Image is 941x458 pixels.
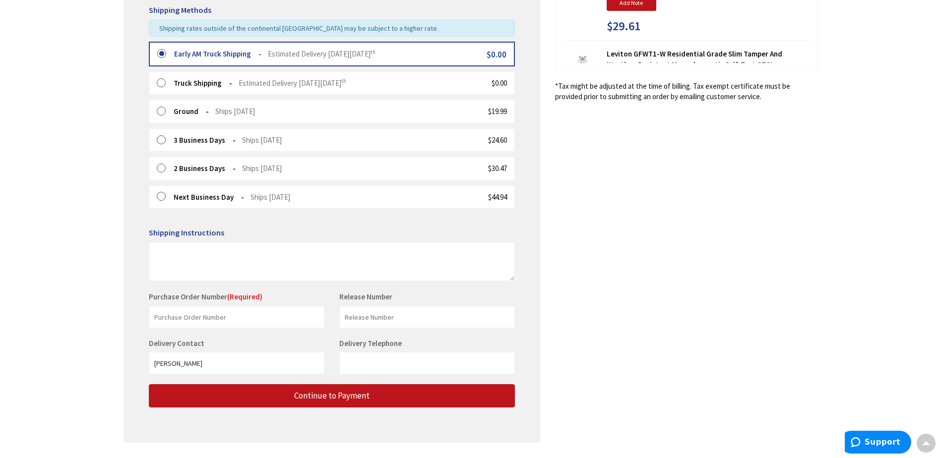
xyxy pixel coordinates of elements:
[339,306,515,328] input: Release Number
[242,164,282,173] span: Ships [DATE]
[149,291,262,302] label: Purchase Order Number
[149,228,224,237] span: Shipping Instructions
[488,164,507,173] span: $30.47
[294,390,370,401] span: Continue to Payment
[567,53,598,83] img: Leviton GFWT1-W Residential Grade Slim Tamper And Weather-Resistant Monochromatic Self-Test GFCI ...
[174,49,261,58] strong: Early AM Truck Shipping
[174,192,244,202] strong: Next Business Day
[488,192,507,202] span: $44.94
[149,6,515,15] h5: Shipping Methods
[492,78,507,88] span: $0.00
[242,135,282,145] span: Ships [DATE]
[339,291,392,302] label: Release Number
[215,107,255,116] span: Ships [DATE]
[149,339,207,348] label: Delivery Contact
[174,135,236,145] strong: 3 Business Days
[607,49,810,91] strong: Leviton GFWT1-W Residential Grade Slim Tamper And Weather-Resistant Monochromatic Self-Test GFCI ...
[555,81,818,102] : *Tax might be adjusted at the time of billing. Tax exempt certificate must be provided prior to s...
[339,339,404,348] label: Delivery Telephone
[488,135,507,145] span: $24.60
[149,306,324,328] input: Purchase Order Number
[268,49,376,58] span: Estimated Delivery [DATE][DATE]
[174,107,209,116] strong: Ground
[159,24,439,33] span: Shipping rates outside of the continental [GEOGRAPHIC_DATA] may be subject to a higher rate.
[251,192,290,202] span: Ships [DATE]
[149,384,515,407] button: Continue to Payment
[845,431,911,456] iframe: Opens a widget where you can find more information
[227,292,262,301] span: (Required)
[174,78,232,88] strong: Truck Shipping
[607,20,640,33] span: $29.61
[487,49,506,60] span: $0.00
[341,77,346,84] sup: th
[371,49,376,56] sup: th
[239,78,346,88] span: Estimated Delivery [DATE][DATE]
[488,107,507,116] span: $19.99
[174,164,236,173] strong: 2 Business Days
